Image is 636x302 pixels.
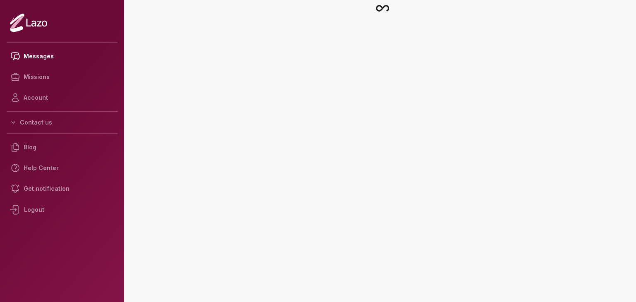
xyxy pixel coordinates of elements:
[7,199,118,221] div: Logout
[7,87,118,108] a: Account
[7,46,118,67] a: Messages
[7,137,118,158] a: Blog
[7,115,118,130] button: Contact us
[7,178,118,199] a: Get notification
[7,67,118,87] a: Missions
[7,158,118,178] a: Help Center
